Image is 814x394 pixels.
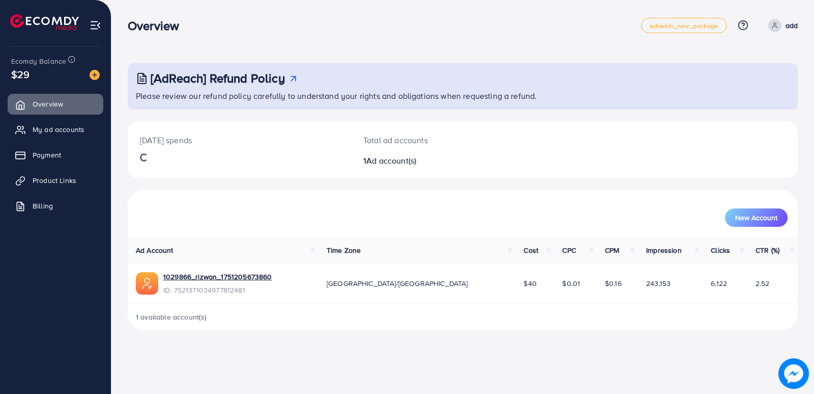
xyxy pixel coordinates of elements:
span: Billing [33,201,53,211]
span: Cost [524,245,538,255]
img: ic-ads-acc.e4c84228.svg [136,272,158,295]
h3: Overview [128,18,187,33]
p: Total ad accounts [363,134,506,146]
span: 6,122 [711,278,727,288]
p: add [786,19,798,32]
h2: 1 [363,156,506,166]
span: CPM [605,245,619,255]
span: Clicks [711,245,730,255]
p: Please review our refund policy carefully to understand your rights and obligations when requesti... [136,90,792,102]
span: Ad Account [136,245,173,255]
a: add [764,19,798,32]
span: Payment [33,150,61,160]
span: Overview [33,99,63,109]
span: Impression [646,245,682,255]
span: $29 [11,67,30,82]
span: My ad accounts [33,124,84,135]
span: 1 available account(s) [136,312,207,322]
span: CPC [562,245,575,255]
span: Time Zone [327,245,361,255]
a: Product Links [8,170,103,191]
span: Product Links [33,175,76,186]
h3: [AdReach] Refund Policy [151,71,285,86]
a: adreach_new_package [641,18,726,33]
span: $0.16 [605,278,622,288]
span: [GEOGRAPHIC_DATA]/[GEOGRAPHIC_DATA] [327,278,468,288]
span: $0.01 [562,278,580,288]
img: menu [90,19,101,31]
a: My ad accounts [8,119,103,140]
button: New Account [725,208,788,227]
span: $40 [524,278,536,288]
span: CTR (%) [755,245,779,255]
a: Overview [8,94,103,114]
span: 243,153 [646,278,671,288]
span: Ecomdy Balance [11,56,66,66]
img: image [90,70,100,80]
span: adreach_new_package [650,22,718,29]
a: Payment [8,145,103,165]
a: Billing [8,196,103,216]
p: [DATE] spends [140,134,339,146]
a: 1029866_rizwan_1751205673860 [163,272,272,282]
span: Ad account(s) [366,155,416,166]
span: New Account [735,214,777,221]
img: image [778,358,809,389]
span: 2.52 [755,278,770,288]
img: logo [10,14,79,30]
span: ID: 7521371034977812481 [163,285,272,295]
